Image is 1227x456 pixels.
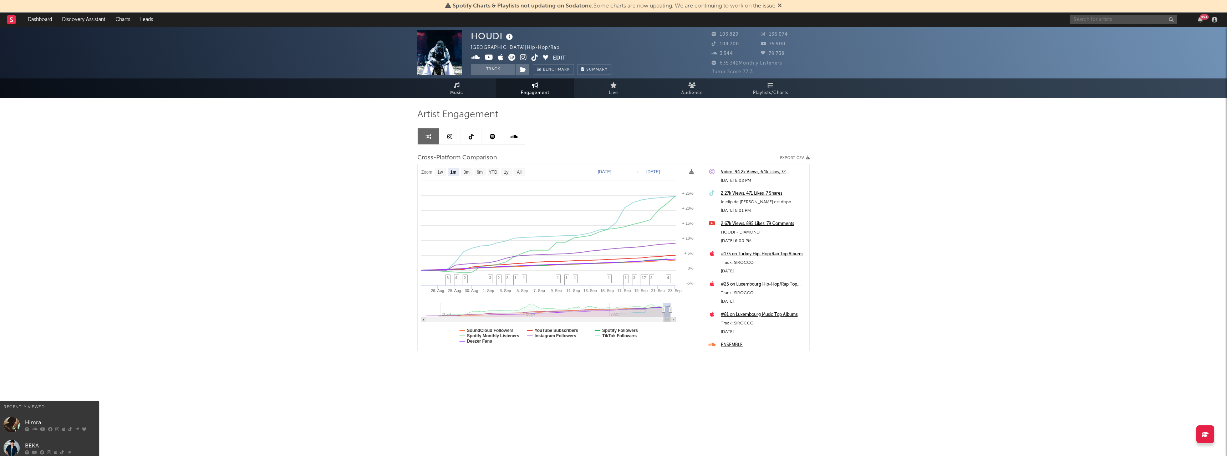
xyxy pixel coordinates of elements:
text: TikTok Followers [602,333,637,338]
a: Audience [653,78,731,98]
span: 17 [642,276,646,280]
span: 2 [650,276,652,280]
span: Cross-Platform Comparison [417,154,497,162]
span: : Some charts are now updating. We are continuing to work on the issue [453,3,775,9]
div: Track: SIROCCO [721,289,806,297]
text: 1w [437,170,443,175]
span: 1 [608,276,610,280]
div: HOUDI - DIAMOND [721,228,806,237]
div: ENSEMBLE [721,341,806,349]
a: Live [574,78,653,98]
a: #25 on Luxembourg Hip-Hop/Rap Top Albums [721,280,806,289]
text: 9. Sep [550,288,562,293]
text: 21. Sep [651,288,665,293]
text: [DATE] [646,169,660,174]
text: -5% [686,281,693,285]
span: Spotify Charts & Playlists not updating on Sodatone [453,3,592,9]
button: Edit [553,54,566,63]
text: 23. Sep [668,288,682,293]
div: BEKA [25,442,95,450]
button: Export CSV [780,156,810,160]
div: [DATE] [721,328,806,336]
text: → [635,169,639,174]
div: [GEOGRAPHIC_DATA] | Hip-Hop/Rap [471,43,568,52]
div: Track: SIROCCO [721,319,806,328]
span: 104 700 [712,42,739,46]
a: Leads [135,12,158,27]
text: 6m [477,170,483,175]
span: 75 900 [761,42,785,46]
a: Music [417,78,496,98]
text: Deezer Fans [467,339,492,344]
span: 103 829 [712,32,739,37]
text: 1. Sep [483,288,494,293]
div: Recently Viewed [4,403,95,411]
a: #175 on Turkey Hip-Hop/Rap Top Albums [721,250,806,258]
span: 1 [523,276,525,280]
a: #81 on Luxembourg Music Top Albums [721,311,806,319]
div: [DATE] 6:02 PM [721,176,806,185]
text: 11. Sep [566,288,580,293]
text: SoundCloud Followers [467,328,514,333]
text: Zoom [421,170,432,175]
text: YTD [489,170,497,175]
text: 17. Sep [617,288,631,293]
text: 15. Sep [600,288,614,293]
div: 2.27k Views, 471 Likes, 7 Shares [721,189,806,198]
span: 4 [455,276,457,280]
span: Jump Score: 77.3 [712,70,753,74]
div: HOUDI [471,30,515,42]
span: 3 [489,276,491,280]
span: 2 [464,276,466,280]
text: 30. Aug [465,288,478,293]
span: 4 [667,276,669,280]
text: [DATE] [598,169,611,174]
text: + 10% [682,236,694,240]
div: Himra [25,419,95,427]
text: + 5% [684,251,694,255]
span: Live [609,89,618,97]
span: 1 [625,276,627,280]
span: 136 074 [761,32,788,37]
text: + 25% [682,191,694,195]
span: Music [450,89,463,97]
div: le clip de [PERSON_NAME] est dispo partout la famille j’vois tous vos tiktoks, tous vos commentai... [721,198,806,206]
text: + 15% [682,221,694,225]
span: Dismiss [778,3,782,9]
div: [DATE] [721,297,806,306]
span: 3 544 [712,51,733,56]
text: 13. Sep [583,288,597,293]
span: 1 [557,276,559,280]
span: Summary [586,68,607,72]
a: Dashboard [23,12,57,27]
div: [DATE] 6:00 PM [721,237,806,245]
text: 1m [450,170,456,175]
a: Charts [111,12,135,27]
span: 3 [447,276,449,280]
button: Track [471,64,515,75]
text: Spotify Followers [602,328,638,333]
span: Benchmark [543,66,570,74]
span: Audience [681,89,703,97]
a: 2.67k Views, 895 Likes, 79 Comments [721,220,806,228]
span: 79 738 [761,51,785,56]
div: [DATE] 6:01 PM [721,206,806,215]
span: 2 [498,276,500,280]
text: + 20% [682,206,694,210]
text: 0% [688,266,693,270]
text: All [517,170,521,175]
span: 1 [574,276,576,280]
div: [DATE] [721,267,806,276]
span: 1 [565,276,567,280]
button: Summary [577,64,611,75]
text: 1y [504,170,509,175]
text: 3. Sep [500,288,511,293]
button: 99+ [1198,17,1203,22]
a: Playlists/Charts [731,78,810,98]
a: Video: 94.2k Views, 6.1k Likes, 72 Comments [721,168,806,176]
span: 1 [514,276,516,280]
